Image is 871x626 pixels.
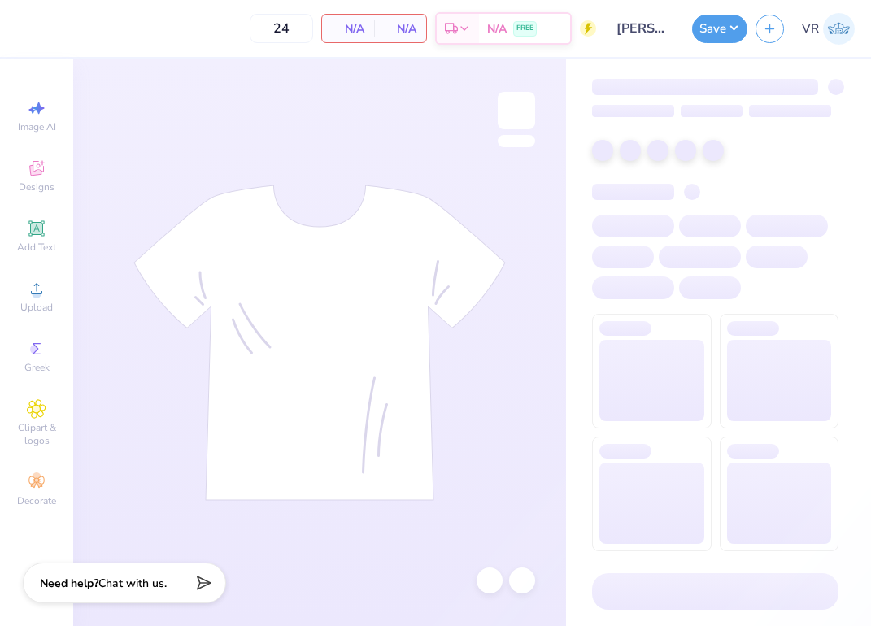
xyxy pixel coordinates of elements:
[19,180,54,193] span: Designs
[802,20,819,38] span: VR
[133,185,506,501] img: tee-skeleton.svg
[604,12,684,45] input: Untitled Design
[98,576,167,591] span: Chat with us.
[40,576,98,591] strong: Need help?
[692,15,747,43] button: Save
[17,241,56,254] span: Add Text
[823,13,855,45] img: Val Rhey Lodueta
[20,301,53,314] span: Upload
[24,361,50,374] span: Greek
[384,20,416,37] span: N/A
[516,23,533,34] span: FREE
[802,13,855,45] a: VR
[8,421,65,447] span: Clipart & logos
[17,494,56,507] span: Decorate
[250,14,313,43] input: – –
[332,20,364,37] span: N/A
[487,20,507,37] span: N/A
[18,120,56,133] span: Image AI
